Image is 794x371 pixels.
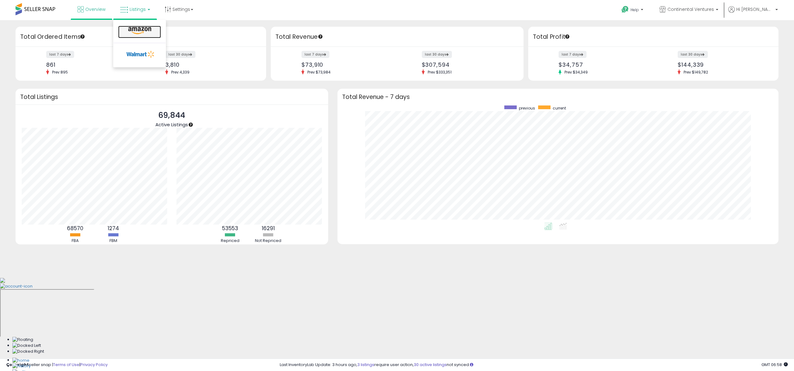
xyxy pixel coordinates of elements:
[46,51,74,58] label: last 7 days
[667,6,714,12] span: Continental Ventures
[108,225,119,232] b: 1274
[262,225,275,232] b: 16291
[422,61,513,68] div: $307,594
[304,69,334,75] span: Prev: $73,984
[12,349,44,355] img: Docked Right
[222,225,238,232] b: 53553
[85,6,105,12] span: Overview
[275,33,519,41] h3: Total Revenue
[680,69,711,75] span: Prev: $149,782
[12,343,41,349] img: Docked Left
[188,122,194,127] div: Tooltip anchor
[631,7,639,12] span: Help
[553,105,566,111] span: current
[57,238,94,244] div: FBA
[12,337,33,343] img: Floating
[422,51,452,58] label: last 30 days
[621,6,629,13] i: Get Help
[168,69,193,75] span: Prev: 4,339
[12,363,31,369] img: History
[678,51,708,58] label: last 30 days
[95,238,132,244] div: FBM
[617,1,649,20] a: Help
[559,61,649,68] div: $34,757
[301,61,392,68] div: $73,910
[49,69,71,75] span: Prev: 895
[301,51,329,58] label: last 7 days
[728,6,778,20] a: Hi [PERSON_NAME]
[155,110,188,121] p: 69,844
[519,105,535,111] span: previous
[736,6,774,12] span: Hi [PERSON_NAME]
[130,6,146,12] span: Listings
[165,61,255,68] div: 3,810
[561,69,591,75] span: Prev: $34,349
[250,238,287,244] div: Not Repriced
[533,33,774,41] h3: Total Profit
[564,34,570,39] div: Tooltip anchor
[12,358,29,364] img: Home
[678,61,768,68] div: $144,339
[46,61,136,68] div: 861
[342,95,774,99] h3: Total Revenue - 7 days
[559,51,587,58] label: last 7 days
[212,238,249,244] div: Repriced
[318,34,323,39] div: Tooltip anchor
[20,95,323,99] h3: Total Listings
[425,69,455,75] span: Prev: $333,351
[165,51,195,58] label: last 30 days
[155,121,188,128] span: Active Listings
[20,33,261,41] h3: Total Ordered Items
[80,34,85,39] div: Tooltip anchor
[67,225,83,232] b: 68570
